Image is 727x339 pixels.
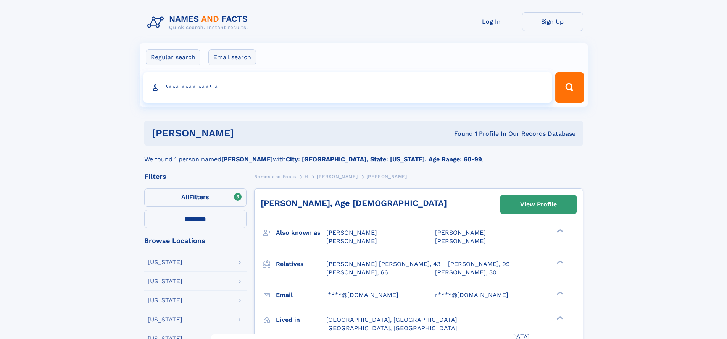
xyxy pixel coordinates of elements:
[326,268,388,277] a: [PERSON_NAME], 66
[555,315,564,320] div: ❯
[208,49,256,65] label: Email search
[555,72,584,103] button: Search Button
[555,290,564,295] div: ❯
[317,172,358,181] a: [PERSON_NAME]
[326,260,440,268] a: [PERSON_NAME] [PERSON_NAME], 43
[148,278,182,284] div: [US_STATE]
[144,146,583,164] div: We found 1 person named with .
[435,268,496,277] a: [PERSON_NAME], 30
[148,259,182,265] div: [US_STATE]
[276,258,326,271] h3: Relatives
[148,297,182,303] div: [US_STATE]
[435,237,486,245] span: [PERSON_NAME]
[522,12,583,31] a: Sign Up
[326,237,377,245] span: [PERSON_NAME]
[326,229,377,236] span: [PERSON_NAME]
[326,324,457,332] span: [GEOGRAPHIC_DATA], [GEOGRAPHIC_DATA]
[520,196,557,213] div: View Profile
[435,229,486,236] span: [PERSON_NAME]
[344,130,575,138] div: Found 1 Profile In Our Records Database
[305,172,308,181] a: H
[148,316,182,323] div: [US_STATE]
[146,49,200,65] label: Regular search
[448,260,510,268] a: [PERSON_NAME], 99
[366,174,407,179] span: [PERSON_NAME]
[144,12,254,33] img: Logo Names and Facts
[326,316,457,323] span: [GEOGRAPHIC_DATA], [GEOGRAPHIC_DATA]
[144,173,247,180] div: Filters
[317,174,358,179] span: [PERSON_NAME]
[152,128,344,138] h1: [PERSON_NAME]
[555,229,564,234] div: ❯
[221,156,273,163] b: [PERSON_NAME]
[261,198,447,208] a: [PERSON_NAME], Age [DEMOGRAPHIC_DATA]
[276,313,326,326] h3: Lived in
[286,156,482,163] b: City: [GEOGRAPHIC_DATA], State: [US_STATE], Age Range: 60-99
[305,174,308,179] span: H
[276,226,326,239] h3: Also known as
[254,172,296,181] a: Names and Facts
[144,188,247,207] label: Filters
[144,237,247,244] div: Browse Locations
[143,72,552,103] input: search input
[461,12,522,31] a: Log In
[181,193,189,201] span: All
[501,195,576,214] a: View Profile
[555,260,564,264] div: ❯
[276,289,326,302] h3: Email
